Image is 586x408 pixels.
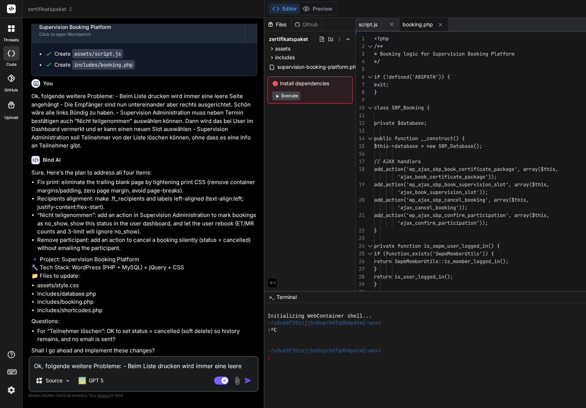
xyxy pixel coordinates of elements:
[28,392,259,399] p: Always double-check its answers. Your in Bind
[374,143,482,149] span: $this->database = new SBP_Database();
[356,89,365,96] div: 8
[356,242,365,250] div: 24
[32,18,245,42] button: Supervision Booking PlatformClick to open Workbench
[37,298,257,306] li: includes/booking.php
[374,89,377,96] span: }
[5,384,18,396] img: settings
[356,42,365,50] div: 2
[365,73,375,81] div: Click to collapse the range.
[374,266,377,272] span: }
[356,135,365,142] div: 14
[356,196,365,204] div: 20
[356,58,365,65] div: 4
[374,50,514,57] span: * Booking logic for Supervision Booking Platform
[356,181,365,188] div: 19
[365,250,375,258] div: Click to collapse the range.
[356,281,365,288] div: 29
[374,135,465,142] span: public function __construct() {
[3,37,19,43] label: threads
[356,273,365,281] div: 28
[37,178,257,195] li: Fix print: eliminate the trailing blank page by tightening print CSS (remove container margins/pa...
[37,211,257,236] li: “Nicht teilgenommen”: add an action in Supervision Administration to mark bookings as no_show, sh...
[277,293,297,301] span: Terminal
[397,204,468,211] span: 'ajax_cancel_booking'));
[272,91,300,100] button: Execute
[79,377,86,384] img: GPT 5
[374,74,450,80] span: if (!defined('ABSPATH')) {
[244,377,252,384] img: icon
[275,45,290,52] span: assets
[267,313,372,320] span: Initializing WebContainer shell...
[37,306,257,315] li: includes/shortcodes.php
[233,377,241,385] img: attachment
[374,120,427,126] span: private $database;
[356,212,365,219] div: 21
[28,5,73,13] span: zertifikatspaket
[31,317,257,326] p: Questions:
[374,104,430,111] span: class SBP_Booking {
[269,293,274,301] span: >_
[4,87,18,93] label: GitHub
[37,290,257,298] li: includes/database.php
[374,35,389,42] span: <?php
[497,196,529,203] span: rray($this,
[277,63,360,71] span: supervision-booking-platform.php
[374,81,389,88] span: exit;
[374,250,494,257] span: if (function_exists('SwpmMemberUtils')) {
[31,92,257,150] p: Ok, folgende weitere Probleme: - Beim Liste drucken wird immer eine leere Seite angehängt - Die E...
[356,96,365,104] div: 9
[374,196,497,203] span: add_action('wp_ajax_sbp_cancel_booking', a
[356,142,365,150] div: 15
[54,61,135,68] div: Create
[267,327,270,334] span: ❯
[265,21,291,28] div: Files
[269,4,300,14] button: Editor
[397,189,488,195] span: 'ajax_book_supervision_slot'));
[374,181,497,188] span: add_action('wp_ajax_sbp_book_supervision_s
[98,393,111,397] span: privacy
[397,220,488,226] span: 'ajax_confirm_participation'));
[356,288,365,296] div: 30
[31,255,257,280] p: 🔹 Project: Supervision Booking Platform 🔧 Tech Stack: WordPress (PHP + MySQL) + jQuery + CSS 📁 Fi...
[356,73,365,81] div: 6
[497,212,549,218] span: ion', array($this,
[356,81,365,89] div: 7
[37,236,257,252] li: Remove participant: add an action to cancel a booking silently (status = cancelled) without email...
[359,21,377,28] span: script.js
[54,50,123,57] div: Create
[269,35,308,43] span: zertifikatspaket
[374,243,500,249] span: private function is_swpm_user_logged_in() {
[356,65,365,73] div: 5
[356,250,365,258] div: 25
[485,258,509,265] span: ed_in();
[43,156,61,164] h6: Bind AI
[272,80,348,87] span: Install dependencies
[275,54,295,61] span: includes
[365,42,375,50] div: Click to collapse the range.
[356,165,365,173] div: 18
[365,135,375,142] div: Click to collapse the range.
[374,258,485,265] span: return SwpmMemberUtils::is_member_logg
[39,23,237,31] div: Supervision Booking Platform
[356,104,365,112] div: 10
[89,377,103,384] p: GPT 5
[403,21,433,28] span: booking.php
[374,227,377,234] span: }
[356,50,365,58] div: 3
[356,112,365,119] div: 11
[397,173,497,180] span: 'ajax_book_certificate_package'));
[300,4,335,14] button: Preview
[356,35,365,42] div: 1
[37,195,257,211] li: Recipients alignment: make .ft_recipients and labels left-aligned (text-align:left; justify-conte...
[6,61,16,68] label: code
[37,281,257,290] li: assets/style.css
[356,127,365,135] div: 13
[356,265,365,273] div: 27
[356,158,365,165] div: 17
[271,327,277,334] span: ^C
[267,355,270,362] span: ❯
[374,281,377,288] span: }
[497,166,558,172] span: ackage', array($this,
[39,31,237,37] div: Click to open Workbench
[374,158,421,165] span: // AJAX handlers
